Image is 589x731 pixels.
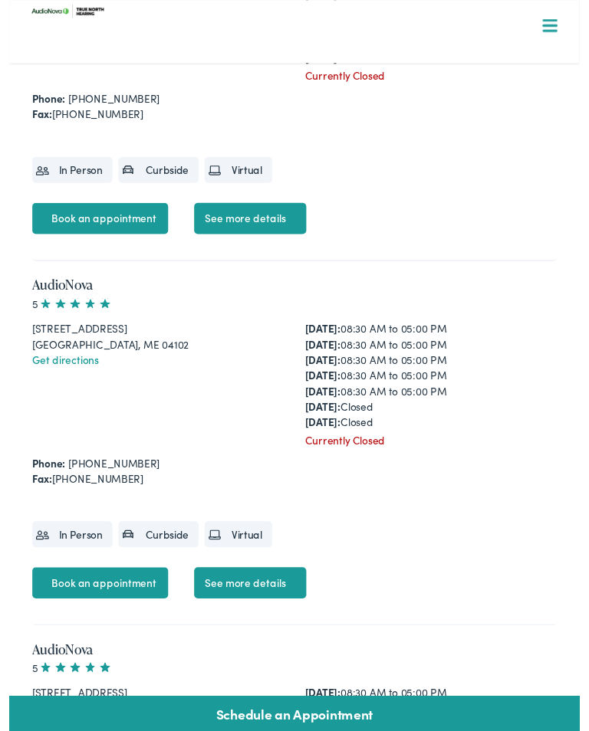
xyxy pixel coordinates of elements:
[24,284,87,303] a: AudioNova
[61,470,156,485] a: [PHONE_NUMBER]
[24,347,284,363] div: [GEOGRAPHIC_DATA], ME 04102
[24,660,87,679] a: AudioNova
[24,110,44,125] strong: Fax:
[305,331,565,444] div: 08:30 AM to 05:00 PM 08:30 AM to 05:00 PM 08:30 AM to 05:00 PM 08:30 AM to 05:00 PM 08:30 AM to 0...
[24,486,44,501] strong: Fax:
[24,538,107,565] li: In Person
[191,209,306,241] a: See more details
[305,331,342,346] strong: [DATE]:
[305,379,342,395] strong: [DATE]:
[305,70,565,86] div: Currently Closed
[24,706,284,723] div: [STREET_ADDRESS]
[24,331,284,347] div: [STREET_ADDRESS]
[202,538,271,565] li: Virtual
[305,51,342,67] strong: [DATE]:
[61,93,156,109] a: [PHONE_NUMBER]
[24,363,93,379] a: Get directions
[24,470,58,485] strong: Phone:
[305,428,342,443] strong: [DATE]:
[24,162,107,188] li: In Person
[305,411,342,427] strong: [DATE]:
[113,162,196,188] li: Curbside
[24,93,58,109] strong: Phone:
[24,585,165,618] a: Book an appointment
[305,395,342,411] strong: [DATE]:
[191,585,306,618] a: See more details
[24,486,566,502] div: [PHONE_NUMBER]
[24,209,165,241] a: Book an appointment
[202,162,271,188] li: Virtual
[24,306,107,321] span: 5
[24,681,107,697] span: 5
[23,61,577,93] a: What We Offer
[305,347,342,362] strong: [DATE]:
[24,110,566,126] div: [PHONE_NUMBER]
[305,706,342,722] strong: [DATE]:
[305,363,342,379] strong: [DATE]:
[305,446,565,462] div: Currently Closed
[113,538,196,565] li: Curbside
